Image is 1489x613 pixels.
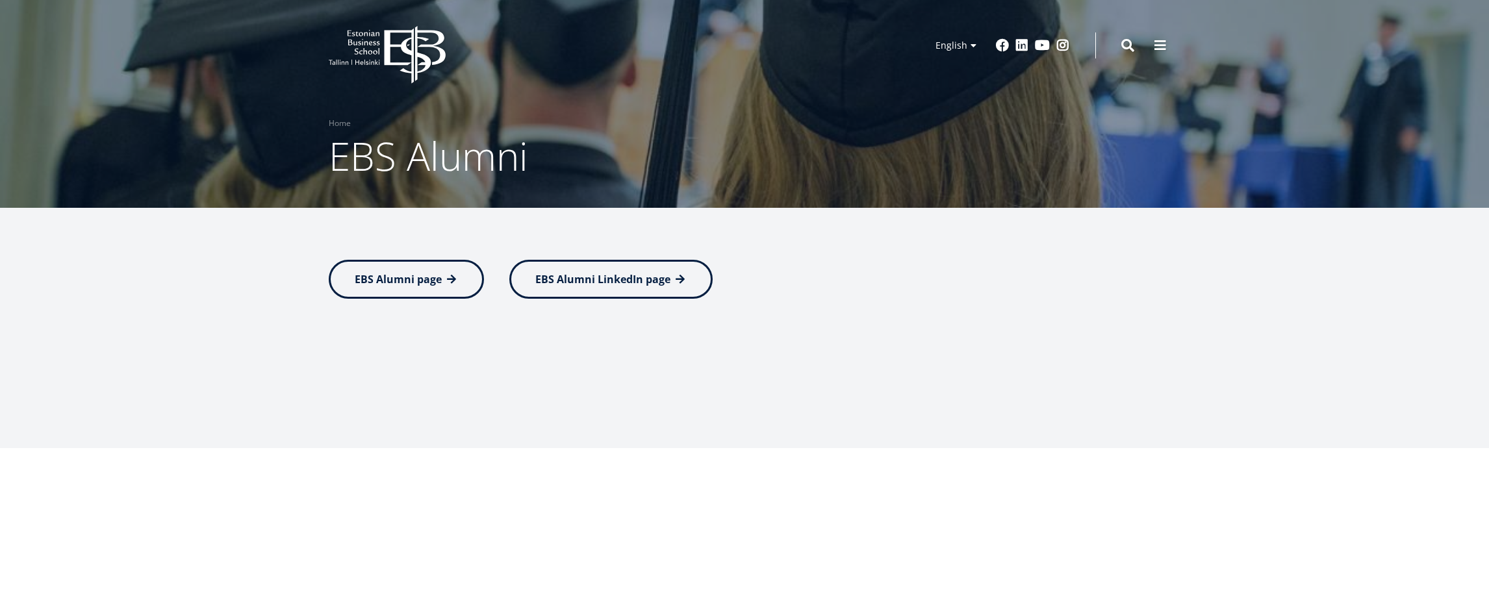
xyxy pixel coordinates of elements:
[329,117,351,130] a: Home
[996,39,1009,52] a: Facebook
[1056,39,1069,52] a: Instagram
[509,260,713,299] a: EBS Alumni LinkedIn page
[1015,39,1028,52] a: Linkedin
[329,129,528,182] span: EBS Alumni
[329,260,484,299] a: EBS Alumni page
[1035,39,1050,52] a: Youtube
[535,272,670,286] span: EBS Alumni LinkedIn page
[355,272,442,286] span: EBS Alumni page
